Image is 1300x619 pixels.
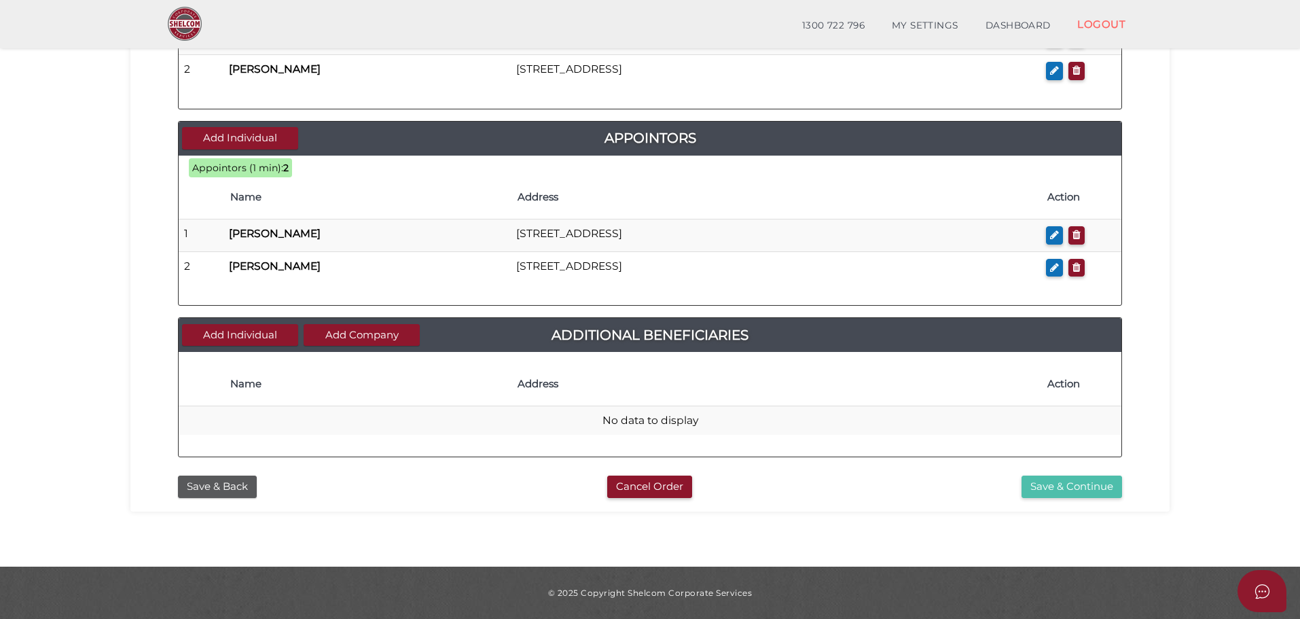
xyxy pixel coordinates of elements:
h4: Action [1047,192,1115,203]
a: MY SETTINGS [878,12,972,39]
button: Add Individual [182,324,298,347]
b: [PERSON_NAME] [229,63,321,75]
button: Save & Back [178,476,257,498]
button: Add Company [304,324,420,347]
button: Add Individual [182,127,298,149]
td: 2 [179,251,223,283]
a: LOGOUT [1064,10,1139,38]
a: DASHBOARD [972,12,1064,39]
a: 1300 722 796 [789,12,878,39]
td: 2 [179,55,223,87]
td: No data to display [179,406,1121,435]
div: © 2025 Copyright Shelcom Corporate Services [141,587,1159,599]
b: [PERSON_NAME] [229,227,321,240]
td: [STREET_ADDRESS] [511,219,1041,252]
b: [PERSON_NAME] [229,260,321,272]
h4: Action [1047,378,1115,390]
h4: Address [518,378,1034,390]
td: 1 [179,219,223,252]
td: [STREET_ADDRESS] [511,55,1041,87]
span: Appointors (1 min): [192,162,283,174]
b: 2 [283,162,289,174]
button: Save & Continue [1022,476,1122,498]
td: [STREET_ADDRESS] [511,251,1041,283]
a: Appointors [179,127,1121,149]
a: Additional Beneficiaries [179,324,1121,346]
h4: Address [518,192,1034,203]
h4: Name [230,192,504,203]
button: Cancel Order [607,476,692,498]
h4: Name [230,378,504,390]
button: Open asap [1238,570,1286,612]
